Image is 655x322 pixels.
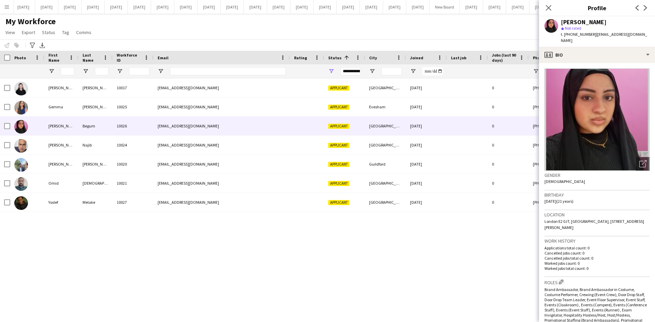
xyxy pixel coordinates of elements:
span: My Workforce [5,16,56,27]
button: [DATE] [267,0,290,14]
span: View [5,29,15,35]
div: 10025 [113,97,154,116]
img: Deonna Mclaughlin [14,82,28,95]
img: Mohammed Rangzeb Najib [14,139,28,153]
span: Status [328,55,341,60]
div: [DATE] [406,155,447,173]
div: [GEOGRAPHIC_DATA] [365,193,406,212]
img: Muhammad Shaheer Amir [14,158,28,172]
a: Status [39,28,58,37]
div: 10026 [113,117,154,135]
button: Open Filter Menu [117,68,123,74]
div: [EMAIL_ADDRESS][DOMAIN_NAME] [154,193,290,212]
div: 0 [488,117,529,135]
span: Applicant [328,181,349,186]
button: [DATE] [460,0,483,14]
div: Evesham [365,97,406,116]
span: First Name [48,52,66,63]
button: [DATE] [58,0,82,14]
h3: Gender [544,172,650,178]
img: Yoslef Melake [14,196,28,210]
div: 0 [488,155,529,173]
h3: Birthday [544,192,650,198]
button: Open Filter Menu [328,68,334,74]
span: Status [42,29,55,35]
span: Export [22,29,35,35]
span: London E2 0JT, [GEOGRAPHIC_DATA], [STREET_ADDRESS][PERSON_NAME] [544,219,644,230]
div: 10017 [113,78,154,97]
input: Email Filter Input [170,67,286,75]
button: Open Filter Menu [48,68,55,74]
div: [PERSON_NAME] [44,117,78,135]
div: [PERSON_NAME] [78,97,113,116]
div: [PHONE_NUMBER] [529,136,616,154]
button: [DATE] [337,0,360,14]
img: Gemma Gathergood [14,101,28,114]
p: Cancelled jobs count: 0 [544,250,650,256]
button: [DATE] [529,0,553,14]
input: City Filter Input [381,67,402,75]
div: [PERSON_NAME] [78,155,113,173]
div: [GEOGRAPHIC_DATA] [365,117,406,135]
input: Last Name Filter Input [95,67,108,75]
button: [DATE] [105,0,128,14]
p: Worked jobs count: 0 [544,261,650,266]
div: Gemma [44,97,78,116]
span: Rating [294,55,307,60]
img: Omid Ahmadi [14,177,28,191]
div: 0 [488,193,529,212]
div: [PERSON_NAME] [44,78,78,97]
span: Tag [62,29,69,35]
div: Bio [539,47,655,63]
button: [DATE] [174,0,198,14]
button: New Board [430,0,460,14]
div: 10024 [113,136,154,154]
span: City [369,55,377,60]
div: [PHONE_NUMBER] [529,155,616,173]
button: [DATE] [82,0,105,14]
div: [EMAIL_ADDRESS][DOMAIN_NAME] [154,117,290,135]
span: Comms [76,29,91,35]
div: [GEOGRAPHIC_DATA] [365,136,406,154]
div: [PHONE_NUMBER] [529,174,616,193]
div: Guildford [365,155,406,173]
span: Joined [410,55,423,60]
button: Open Filter Menu [83,68,89,74]
app-action-btn: Advanced filters [28,41,37,49]
app-action-btn: Export XLSX [38,41,46,49]
button: [DATE] [483,0,506,14]
button: [DATE] [314,0,337,14]
a: Tag [59,28,72,37]
p: Applications total count: 0 [544,245,650,250]
span: Not rated [565,26,581,31]
div: [EMAIL_ADDRESS][DOMAIN_NAME] [154,78,290,97]
button: [DATE] [506,0,529,14]
h3: Location [544,212,650,218]
div: [PERSON_NAME] [561,19,607,25]
span: Applicant [328,86,349,91]
div: Omid [44,174,78,193]
button: [DATE] [151,0,174,14]
button: [DATE] [221,0,244,14]
span: Applicant [328,124,349,129]
button: [DATE] [360,0,383,14]
div: 0 [488,174,529,193]
span: Phone [533,55,545,60]
button: [DATE] [35,0,58,14]
button: [DATE] [128,0,151,14]
div: 10020 [113,155,154,173]
div: [PERSON_NAME] [44,155,78,173]
div: Yoslef [44,193,78,212]
a: View [3,28,18,37]
button: Open Filter Menu [158,68,164,74]
div: [EMAIL_ADDRESS][DOMAIN_NAME] [154,136,290,154]
button: Open Filter Menu [369,68,375,74]
a: Export [19,28,38,37]
button: [DATE] [244,0,267,14]
div: [PHONE_NUMBER] [529,97,616,116]
span: Applicant [328,143,349,148]
button: [DATE] [290,0,314,14]
button: [DATE] [12,0,35,14]
span: Last Name [83,52,100,63]
div: Melake [78,193,113,212]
